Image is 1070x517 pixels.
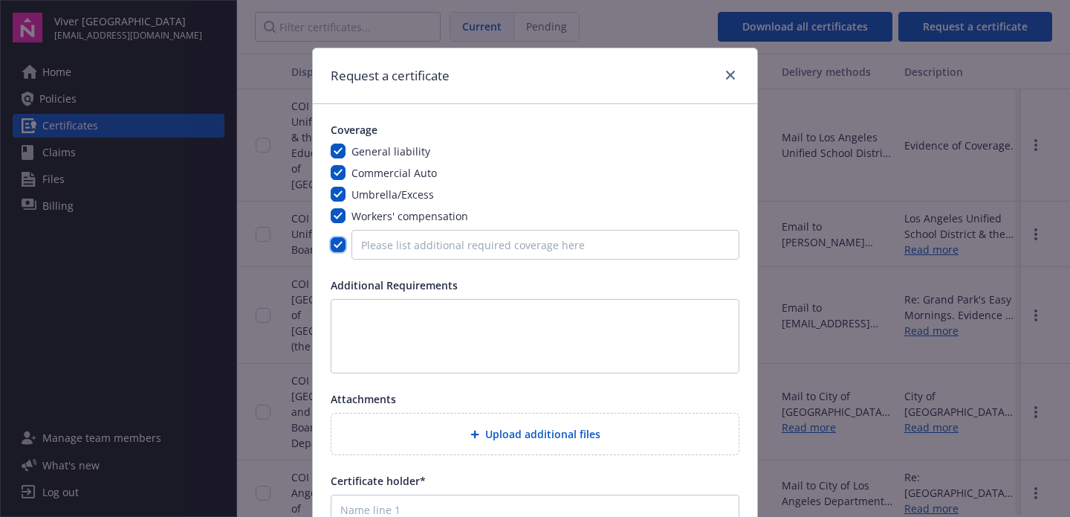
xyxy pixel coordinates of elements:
[351,209,468,223] span: Workers' compensation
[351,144,430,158] span: General liability
[331,413,739,455] div: Upload additional files
[351,230,739,260] input: Please list additional required coverage here
[485,426,600,442] span: Upload additional files
[722,66,739,84] a: close
[331,474,426,488] span: Certificate holder*
[331,66,450,86] h1: Request a certificate
[331,392,396,406] span: Attachments
[351,187,434,202] span: Umbrella/Excess
[351,166,437,180] span: Commercial Auto
[331,123,377,137] span: Coverage
[331,278,458,292] span: Additional Requirements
